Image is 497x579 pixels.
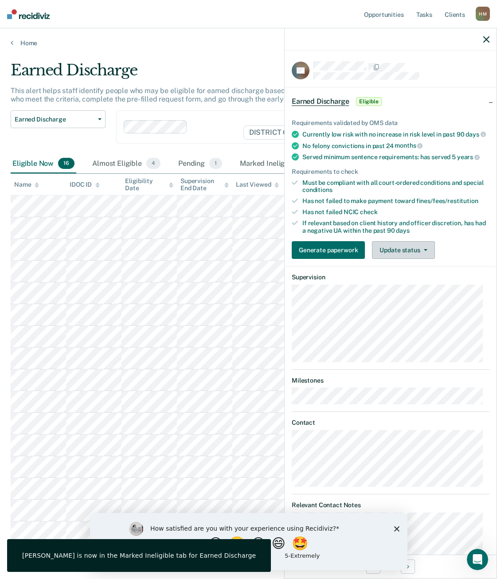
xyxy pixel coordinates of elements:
span: Earned Discharge [292,97,349,106]
span: 16 [58,158,74,169]
span: 1 [209,158,222,169]
div: If relevant based on client history and officer discretion, has had a negative UA within the past 90 [302,219,489,235]
div: Earned Discharge [11,61,458,86]
span: fines/fees/restitution [416,197,478,204]
dt: Milestones [292,377,489,384]
div: Last Viewed [236,181,279,188]
p: This alert helps staff identify people who may be eligible for earned discharge based on IDOC’s c... [11,86,449,103]
div: Requirements to check [292,168,489,176]
span: 4 [146,158,160,169]
dt: Relevant Contact Notes [292,501,489,509]
span: DISTRICT OFFICE 5, [GEOGRAPHIC_DATA] [243,125,403,140]
button: Update status [372,241,434,259]
span: days [466,131,485,138]
button: Generate paperwork [292,241,365,259]
div: Supervision End Date [180,177,229,192]
span: days [396,227,409,234]
div: Served minimum sentence requirements: has served 5 [302,153,489,161]
span: conditions [302,186,333,193]
div: Must be compliant with all court-ordered conditions and special [302,179,489,194]
button: Next Opportunity [401,559,415,574]
span: check [360,208,377,215]
div: H M [476,7,490,21]
span: Eligible [356,97,381,106]
iframe: Survey by Kim from Recidiviz [90,513,407,570]
span: months [395,142,423,149]
div: Eligible Now [11,154,76,174]
div: Name [14,181,39,188]
div: Currently low risk with no increase in risk level in past 90 [302,130,489,138]
dt: Contact [292,419,489,426]
div: Has not failed to make payment toward [302,197,489,205]
div: Requirements validated by OMS data [292,119,489,127]
span: Earned Discharge [15,116,94,123]
div: Earned DischargeEligible [285,87,497,116]
iframe: Intercom live chat [467,549,488,570]
div: Pending [176,154,224,174]
div: [PERSON_NAME] is now in the Marked Ineligible tab for Earned Discharge [22,552,256,559]
div: Eligibility Date [125,177,173,192]
div: IDOC ID [70,181,100,188]
a: Home [11,39,486,47]
div: No felony convictions in past 24 [302,142,489,150]
dt: Supervision [292,274,489,281]
div: Has not failed NCIC [302,208,489,216]
div: Almost Eligible [90,154,162,174]
span: years [457,153,480,160]
img: Recidiviz [7,9,50,19]
a: Generate paperwork [292,241,368,259]
div: Marked Ineligible [238,154,317,174]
